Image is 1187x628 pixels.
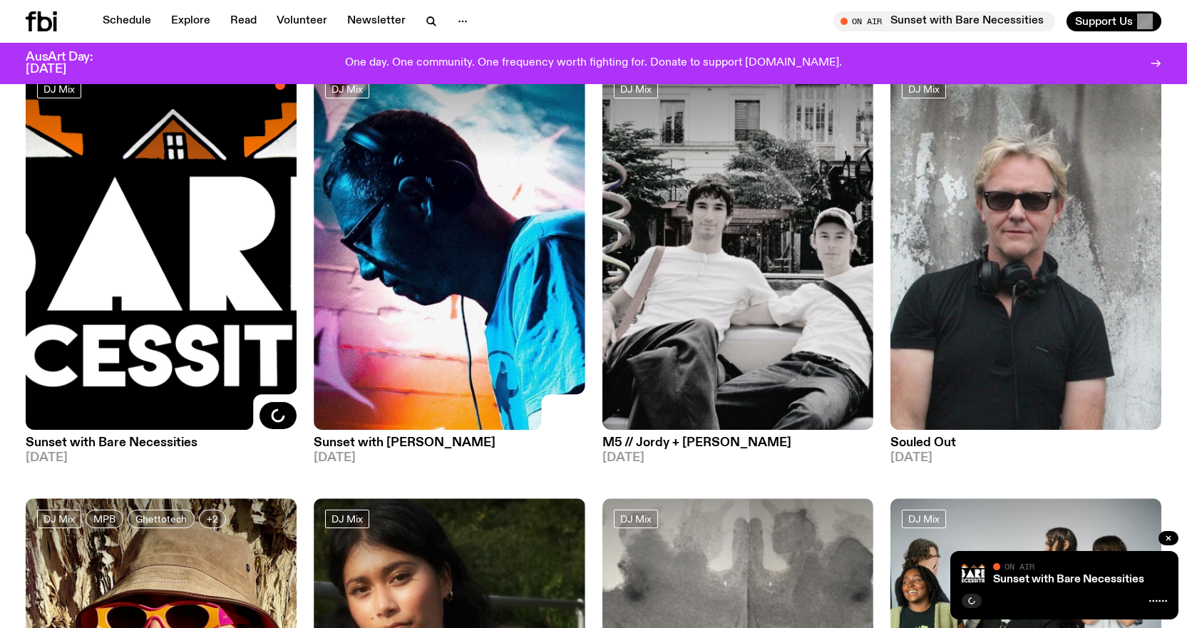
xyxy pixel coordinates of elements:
img: Bare Necessities [962,562,985,585]
span: +2 [207,514,218,525]
p: One day. One community. One frequency worth fighting for. Donate to support [DOMAIN_NAME]. [345,57,842,70]
a: Souled Out[DATE] [890,430,1161,464]
img: Stephen looks directly at the camera, wearing a black tee, black sunglasses and headphones around... [890,68,1161,430]
span: DJ Mix [332,83,363,94]
a: DJ Mix [37,80,81,98]
a: DJ Mix [325,80,369,98]
span: DJ Mix [332,514,363,525]
span: DJ Mix [43,514,75,525]
span: DJ Mix [908,514,940,525]
h3: Souled Out [890,437,1161,449]
span: On Air [1004,562,1034,571]
span: DJ Mix [620,514,652,525]
span: Ghettotech [135,514,187,525]
a: DJ Mix [902,510,946,528]
a: Newsletter [339,11,414,31]
a: Sunset with Bare Necessities [993,574,1144,585]
a: Sunset with Bare Necessities[DATE] [26,430,297,464]
h3: M5 // Jordy + [PERSON_NAME] [602,437,873,449]
h3: Sunset with [PERSON_NAME] [314,437,585,449]
a: M5 // Jordy + [PERSON_NAME][DATE] [602,430,873,464]
a: MPB [86,510,123,528]
span: Support Us [1075,15,1133,28]
h3: Sunset with Bare Necessities [26,437,297,449]
a: DJ Mix [614,80,658,98]
a: DJ Mix [37,510,81,528]
h3: AusArt Day: [DATE] [26,51,117,76]
a: DJ Mix [325,510,369,528]
button: +2 [199,510,226,528]
a: Sunset with [PERSON_NAME][DATE] [314,430,585,464]
button: Support Us [1067,11,1161,31]
span: DJ Mix [620,83,652,94]
a: DJ Mix [902,80,946,98]
span: [DATE] [890,452,1161,464]
span: [DATE] [602,452,873,464]
span: DJ Mix [43,83,75,94]
a: Explore [163,11,219,31]
span: [DATE] [26,452,297,464]
a: Read [222,11,265,31]
a: Volunteer [268,11,336,31]
a: DJ Mix [614,510,658,528]
a: Schedule [94,11,160,31]
span: MPB [93,514,115,525]
a: Ghettotech [128,510,195,528]
span: [DATE] [314,452,585,464]
button: On AirSunset with Bare Necessities [833,11,1055,31]
span: DJ Mix [908,83,940,94]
